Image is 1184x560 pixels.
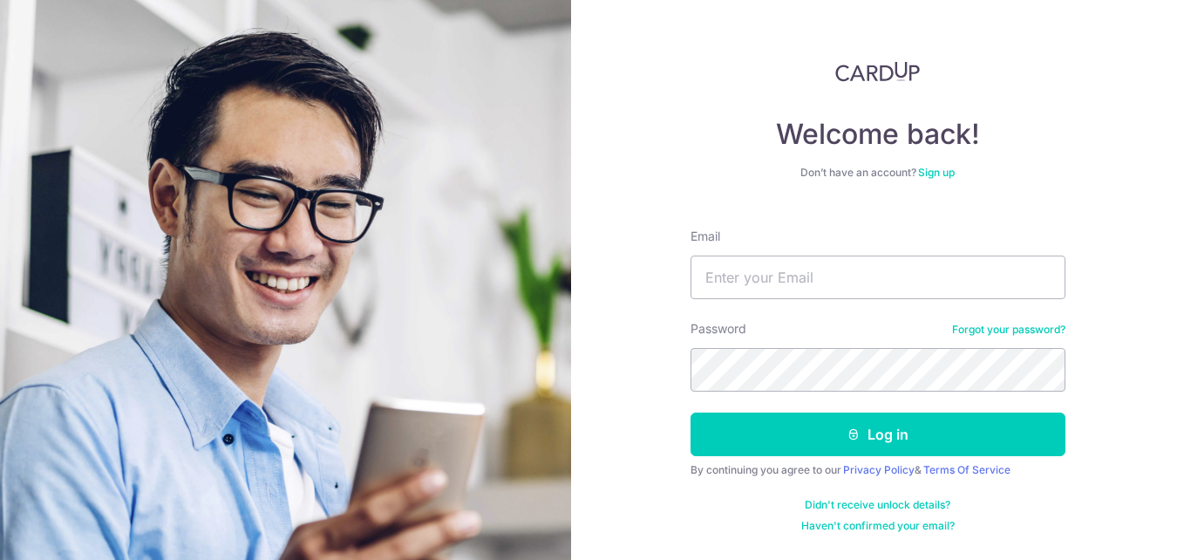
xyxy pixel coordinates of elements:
a: Terms Of Service [923,463,1010,476]
div: By continuing you agree to our & [691,463,1065,477]
label: Email [691,228,720,245]
h4: Welcome back! [691,117,1065,152]
a: Haven't confirmed your email? [801,519,955,533]
img: CardUp Logo [835,61,921,82]
label: Password [691,320,746,338]
a: Privacy Policy [843,463,915,476]
button: Log in [691,413,1065,456]
a: Sign up [918,166,955,179]
a: Didn't receive unlock details? [805,498,950,512]
input: Enter your Email [691,256,1065,299]
div: Don’t have an account? [691,166,1065,180]
a: Forgot your password? [952,323,1065,337]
